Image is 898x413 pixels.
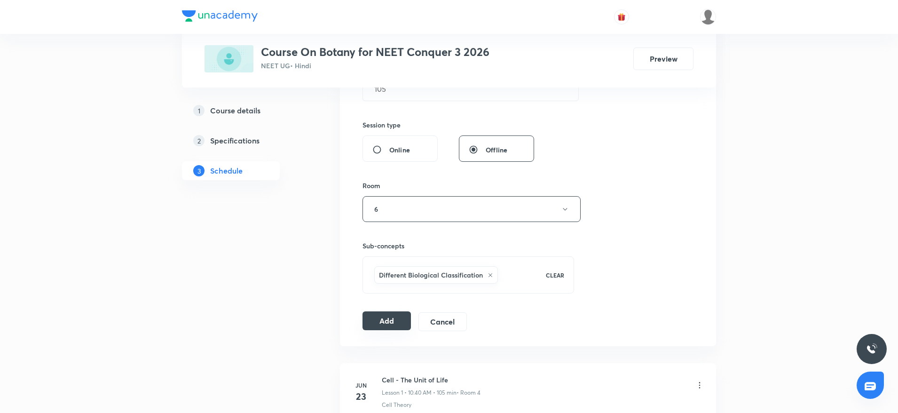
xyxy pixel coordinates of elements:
h6: Room [362,181,380,191]
img: FE250D43-DF9F-400F-B02F-F2203BE45436_plus.png [205,45,253,72]
p: • Room 4 [457,389,481,397]
h6: Session type [362,120,401,130]
h6: Jun [352,381,370,389]
h5: Schedule [210,165,243,176]
a: 2Specifications [182,131,310,150]
p: 1 [193,105,205,116]
img: ttu [866,343,877,355]
p: CLEAR [546,271,564,279]
h5: Course details [210,105,260,116]
img: Shivank [700,9,716,25]
h6: Cell - The Unit of Life [382,375,481,385]
p: 3 [193,165,205,176]
a: Company Logo [182,10,258,24]
img: avatar [617,13,626,21]
button: Add [362,311,411,330]
p: Lesson 1 • 10:40 AM • 105 min [382,389,457,397]
span: Online [389,145,410,155]
p: 2 [193,135,205,146]
h6: Different Biological Classification [379,270,483,280]
button: avatar [614,9,629,24]
img: Company Logo [182,10,258,22]
p: NEET UG • Hindi [261,61,489,71]
h4: 23 [352,389,370,404]
button: 6 [362,196,581,222]
a: 1Course details [182,101,310,120]
p: Cell Theory [382,401,411,409]
input: 105 [363,77,578,101]
button: Preview [633,48,693,70]
span: Offline [486,145,507,155]
h6: Sub-concepts [362,241,574,251]
h5: Specifications [210,135,260,146]
h3: Course On Botany for NEET Conquer 3 2026 [261,45,489,59]
button: Cancel [418,312,467,331]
